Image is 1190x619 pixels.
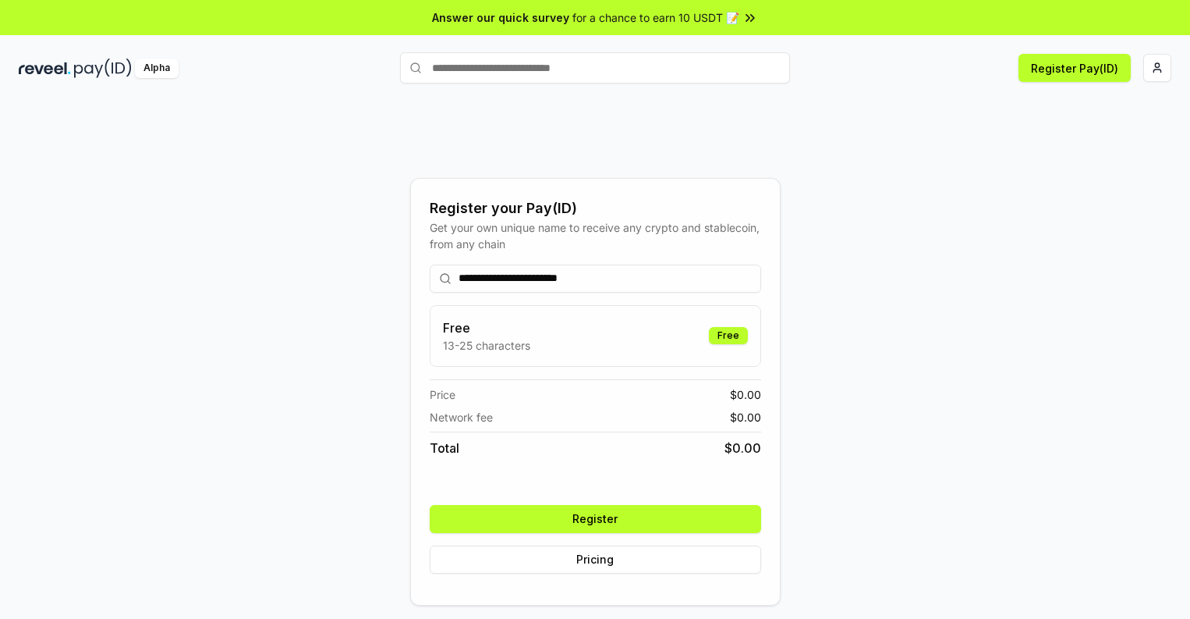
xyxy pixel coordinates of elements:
[1018,54,1131,82] button: Register Pay(ID)
[430,386,455,403] span: Price
[432,9,569,26] span: Answer our quick survey
[430,505,761,533] button: Register
[430,219,761,252] div: Get your own unique name to receive any crypto and stablecoin, from any chain
[74,59,132,78] img: pay_id
[730,409,761,425] span: $ 0.00
[430,546,761,574] button: Pricing
[430,197,761,219] div: Register your Pay(ID)
[709,327,748,344] div: Free
[730,386,761,403] span: $ 0.00
[430,409,493,425] span: Network fee
[724,439,761,457] span: $ 0.00
[443,318,530,337] h3: Free
[443,337,530,354] p: 13-25 characters
[135,59,179,78] div: Alpha
[19,59,71,78] img: reveel_dark
[430,439,459,457] span: Total
[572,9,739,26] span: for a chance to earn 10 USDT 📝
